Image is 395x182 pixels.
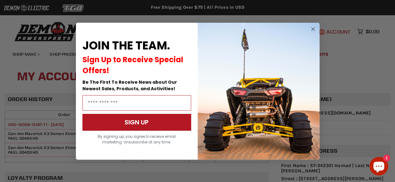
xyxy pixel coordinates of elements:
[82,95,191,111] input: Email Address
[82,38,170,54] span: JOIN THE TEAM.
[82,54,183,76] span: Sign Up to Receive Special Offers!
[98,134,176,145] span: By signing up, you agree to receive email marketing. Unsubscribe at any time.
[309,25,317,33] button: Close dialog
[198,23,319,160] img: a9095488-b6e7-41ba-879d-588abfab540b.jpeg
[368,157,390,177] inbox-online-store-chat: Shopify online store chat
[82,114,191,131] button: SIGN UP
[82,79,177,92] span: Be The First To Receive News about Our Newest Sales, Products, and Activities!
